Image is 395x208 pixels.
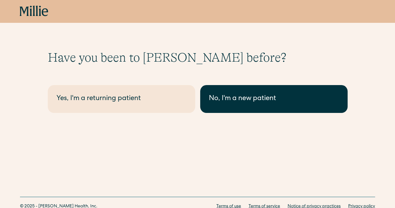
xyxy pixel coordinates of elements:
[48,50,348,65] h1: Have you been to [PERSON_NAME] before?
[209,94,339,104] div: No, I'm a new patient
[48,85,195,113] a: Yes, I'm a returning patient
[57,94,186,104] div: Yes, I'm a returning patient
[200,85,348,113] a: No, I'm a new patient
